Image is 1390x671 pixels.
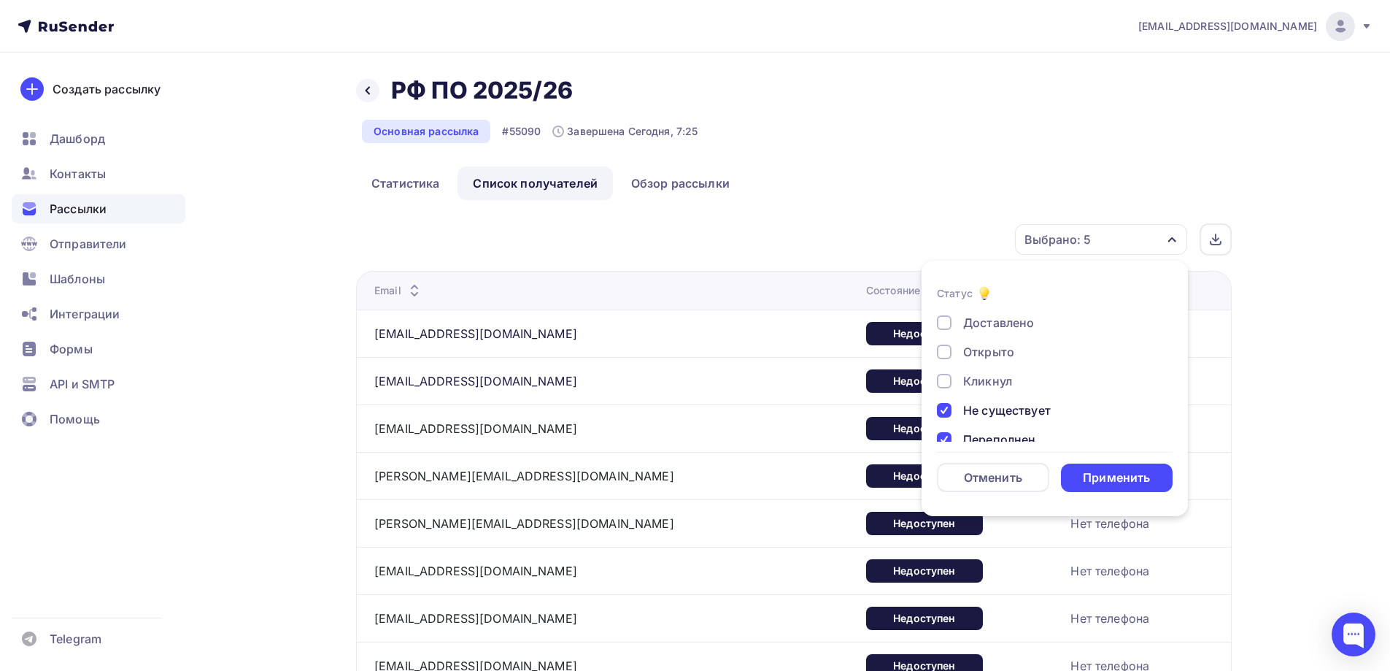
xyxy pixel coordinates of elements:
[1070,515,1149,532] div: Нет телефона
[963,431,1035,448] div: Переполнен
[866,322,983,345] div: Недоступен
[50,340,93,358] span: Формы
[866,607,983,630] div: Недоступен
[963,402,1051,419] div: Не существует
[12,264,185,294] a: Шаблоны
[964,469,1022,486] div: Отменить
[53,80,161,98] div: Создать рассылку
[12,194,185,223] a: Рассылки
[937,286,973,301] div: Статус
[362,120,490,143] div: Основная рассылка
[502,124,541,139] div: #55090
[391,76,573,105] h2: РФ ПО 2025/26
[866,464,983,488] div: Недоступен
[866,369,983,393] div: Недоступен
[374,325,577,342] div: [EMAIL_ADDRESS][DOMAIN_NAME]
[374,611,577,626] a: [EMAIL_ADDRESS][DOMAIN_NAME]
[12,124,185,153] a: Дашборд
[50,235,127,253] span: Отправители
[50,270,105,288] span: Шаблоны
[866,512,983,535] div: Недоступен
[50,165,106,183] span: Контакты
[374,564,577,578] a: [EMAIL_ADDRESS][DOMAIN_NAME]
[374,421,577,436] a: [EMAIL_ADDRESS][DOMAIN_NAME]
[1070,562,1149,580] div: Нет телефона
[457,166,613,200] a: Список получателей
[922,261,1188,516] ul: Выбрано: 5
[1024,231,1091,248] div: Выбрано: 5
[963,343,1014,361] div: Открыто
[374,283,423,298] div: Email
[50,630,101,648] span: Telegram
[12,159,185,188] a: Контакты
[374,469,674,483] a: [PERSON_NAME][EMAIL_ADDRESS][DOMAIN_NAME]
[1083,469,1150,486] div: Применить
[374,516,674,531] a: [PERSON_NAME][EMAIL_ADDRESS][DOMAIN_NAME]
[356,166,455,200] a: Статистика
[1138,12,1372,41] a: [EMAIL_ADDRESS][DOMAIN_NAME]
[866,283,942,298] div: Состояние
[616,166,745,200] a: Обзор рассылки
[963,372,1012,390] div: Кликнул
[12,229,185,258] a: Отправители
[50,305,120,323] span: Интеграции
[12,334,185,364] a: Формы
[552,124,698,139] div: Завершена Сегодня, 7:25
[866,559,983,583] div: Недоступен
[1014,223,1188,256] button: Выбрано: 5
[963,314,1034,331] div: Доставлено
[374,372,577,390] div: [EMAIL_ADDRESS][DOMAIN_NAME]
[50,200,107,218] span: Рассылки
[50,130,105,147] span: Дашборд
[866,417,983,440] div: Недоступен
[1070,610,1149,627] div: Нет телефона
[1138,19,1317,34] span: [EMAIL_ADDRESS][DOMAIN_NAME]
[50,410,100,428] span: Помощь
[50,375,115,393] span: API и SMTP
